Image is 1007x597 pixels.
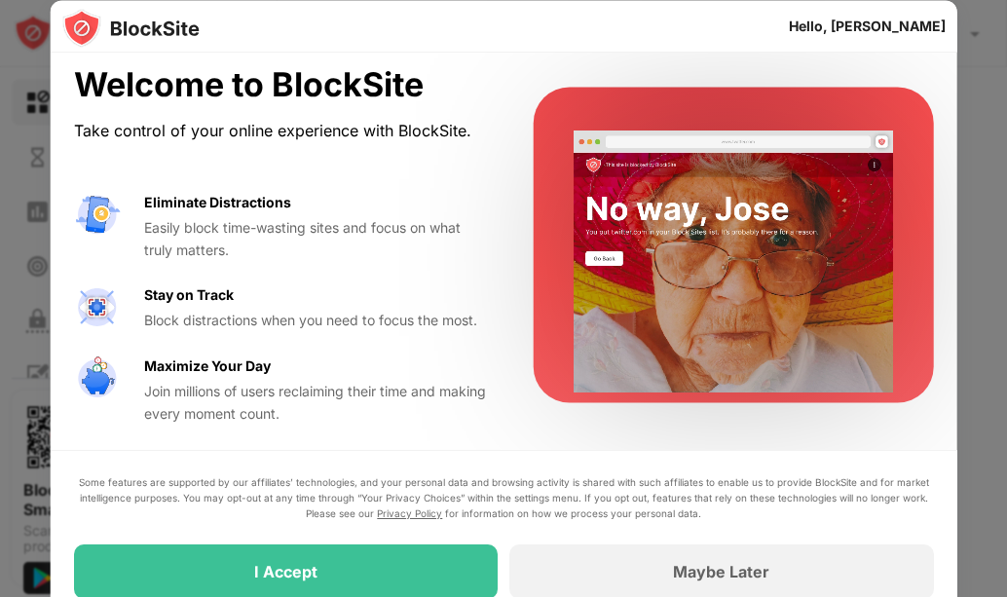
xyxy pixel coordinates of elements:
[74,117,487,145] div: Take control of your online experience with BlockSite.
[254,563,317,582] div: I Accept
[788,18,945,33] div: Hello, [PERSON_NAME]
[74,284,121,331] img: value-focus.svg
[144,217,487,261] div: Easily block time-wasting sites and focus on what truly matters.
[74,191,121,238] img: value-avoid-distractions.svg
[74,354,121,401] img: value-safe-time.svg
[144,354,271,376] div: Maximize Your Day
[74,475,934,522] div: Some features are supported by our affiliates’ technologies, and your personal data and browsing ...
[144,310,487,331] div: Block distractions when you need to focus the most.
[144,284,234,306] div: Stay on Track
[74,65,487,105] div: Welcome to BlockSite
[377,508,442,520] a: Privacy Policy
[144,191,291,212] div: Eliminate Distractions
[144,381,487,425] div: Join millions of users reclaiming their time and making every moment count.
[62,8,200,47] img: logo-blocksite.svg
[673,563,769,582] div: Maybe Later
